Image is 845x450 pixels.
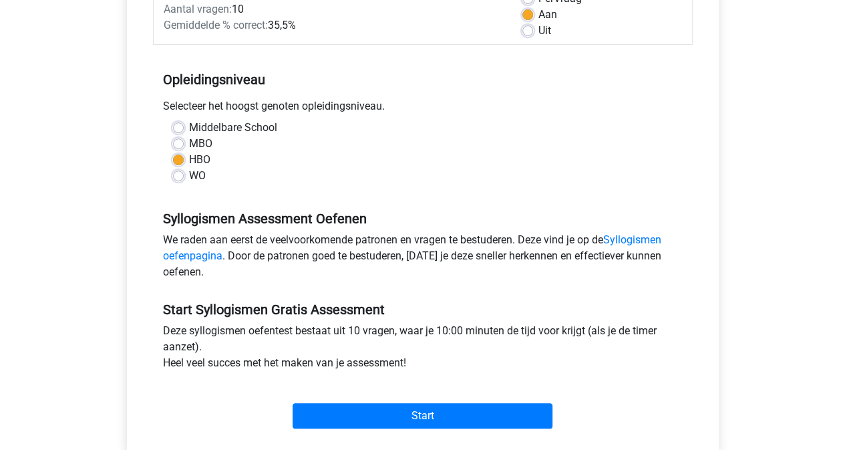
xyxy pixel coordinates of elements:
div: 35,5% [154,17,512,33]
div: 10 [154,1,512,17]
div: Deze syllogismen oefentest bestaat uit 10 vragen, waar je 10:00 minuten de tijd voor krijgt (als ... [153,323,693,376]
label: Middelbare School [189,120,277,136]
span: Aantal vragen: [164,3,232,15]
label: HBO [189,152,210,168]
label: MBO [189,136,212,152]
h5: Syllogismen Assessment Oefenen [163,211,683,227]
span: Gemiddelde % correct: [164,19,268,31]
div: Selecteer het hoogst genoten opleidingsniveau. [153,98,693,120]
h5: Opleidingsniveau [163,66,683,93]
div: We raden aan eerst de veelvoorkomende patronen en vragen te bestuderen. Deze vind je op de . Door... [153,232,693,286]
label: WO [189,168,206,184]
label: Uit [538,23,551,39]
h5: Start Syllogismen Gratis Assessment [163,302,683,318]
label: Aan [538,7,557,23]
input: Start [293,403,552,429]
